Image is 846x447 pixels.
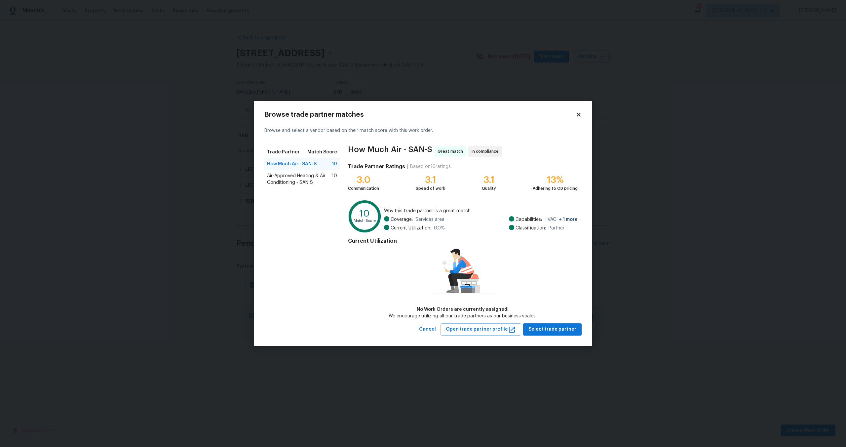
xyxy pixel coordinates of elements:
div: 3.0 [348,177,379,183]
span: Trade Partner [267,149,300,155]
div: 3.1 [416,177,445,183]
span: In compliance [472,148,501,155]
span: Current Utilization: [391,225,431,231]
span: Coverage: [391,216,413,223]
span: Great match [438,148,466,155]
div: | [405,163,410,170]
div: 3.1 [482,177,496,183]
span: + 1 more [559,217,578,222]
span: Services area [415,216,444,223]
span: Why this trade partner is a great match: [384,208,578,214]
div: Quality [482,185,496,192]
h4: Trade Partner Ratings [348,163,405,170]
text: Match Score [354,219,376,223]
div: Browse and select a vendor based on their match score with this work order. [264,119,582,142]
span: Match Score [307,149,337,155]
span: How Much Air - SAN-S [267,161,317,167]
div: Speed of work [416,185,445,192]
h2: Browse trade partner matches [264,111,576,118]
span: Air-Approved Heating & Air Conditioning - SAN-S [267,173,332,186]
button: Cancel [416,323,439,336]
span: 0.0 % [434,225,445,231]
span: 10 [332,173,337,186]
div: We encourage utilizing all our trade partners as our business scales. [389,313,537,319]
span: Partner [549,225,564,231]
div: No Work Orders are currently assigned! [389,306,537,313]
div: Based on 16 ratings [410,163,451,170]
div: Communication [348,185,379,192]
span: Open trade partner profile [446,325,516,334]
button: Select trade partner [523,323,582,336]
span: Select trade partner [528,325,576,334]
div: Adhering to OD pricing [533,185,578,192]
h4: Current Utilization [348,238,578,244]
span: Classification: [516,225,546,231]
span: HVAC [545,216,578,223]
button: Open trade partner profile [441,323,521,336]
text: 10 [360,209,370,218]
span: Cancel [419,325,436,334]
span: How Much Air - SAN-S [348,146,432,157]
span: 10 [332,161,337,167]
div: 13% [533,177,578,183]
span: Capabilities: [516,216,542,223]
